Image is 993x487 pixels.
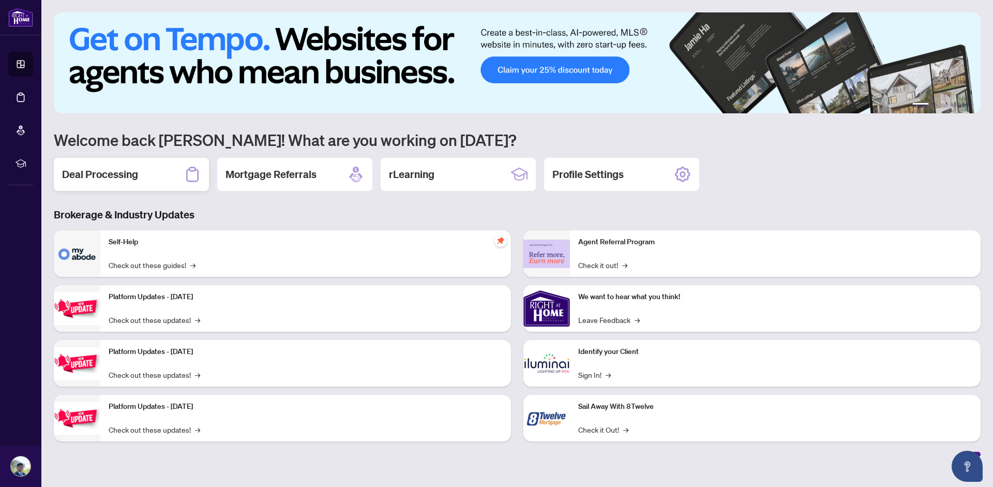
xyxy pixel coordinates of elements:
[195,369,200,380] span: →
[54,130,981,150] h1: Welcome back [PERSON_NAME]! What are you working on [DATE]?
[54,292,100,325] img: Platform Updates - July 21, 2025
[958,103,962,107] button: 5
[966,103,970,107] button: 6
[950,103,954,107] button: 4
[190,259,195,271] span: →
[912,103,929,107] button: 1
[195,424,200,435] span: →
[523,340,570,387] img: Identify your Client
[195,314,200,326] span: →
[941,103,945,107] button: 3
[109,314,200,326] a: Check out these updates!→
[225,167,317,182] h2: Mortgage Referrals
[494,234,507,247] span: pushpin
[8,8,33,27] img: logo
[578,424,628,435] a: Check it Out!→
[54,230,100,277] img: Self-Help
[578,314,640,326] a: Leave Feedback→
[54,208,981,222] h3: Brokerage & Industry Updates
[109,369,200,380] a: Check out these updates!→
[109,346,503,358] p: Platform Updates - [DATE]
[578,369,611,380] a: Sign In!→
[578,401,972,412] p: Sail Away With 8Twelve
[523,395,570,441] img: Sail Away With 8Twelve
[635,314,640,326] span: →
[11,456,31,476] img: Profile Icon
[109,259,195,271] a: Check out these guides!→
[952,451,983,482] button: Open asap
[109,237,503,248] p: Self-Help
[933,103,937,107] button: 2
[578,237,972,248] p: Agent Referral Program
[622,259,627,271] span: →
[54,12,981,113] img: Slide 0
[523,240,570,268] img: Agent Referral Program
[523,285,570,332] img: We want to hear what you think!
[578,259,627,271] a: Check it out!→
[109,401,503,412] p: Platform Updates - [DATE]
[623,424,628,435] span: →
[54,402,100,435] img: Platform Updates - June 23, 2025
[578,291,972,303] p: We want to hear what you think!
[109,291,503,303] p: Platform Updates - [DATE]
[552,167,624,182] h2: Profile Settings
[389,167,434,182] h2: rLearning
[54,347,100,380] img: Platform Updates - July 8, 2025
[109,424,200,435] a: Check out these updates!→
[62,167,138,182] h2: Deal Processing
[606,369,611,380] span: →
[578,346,972,358] p: Identify your Client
